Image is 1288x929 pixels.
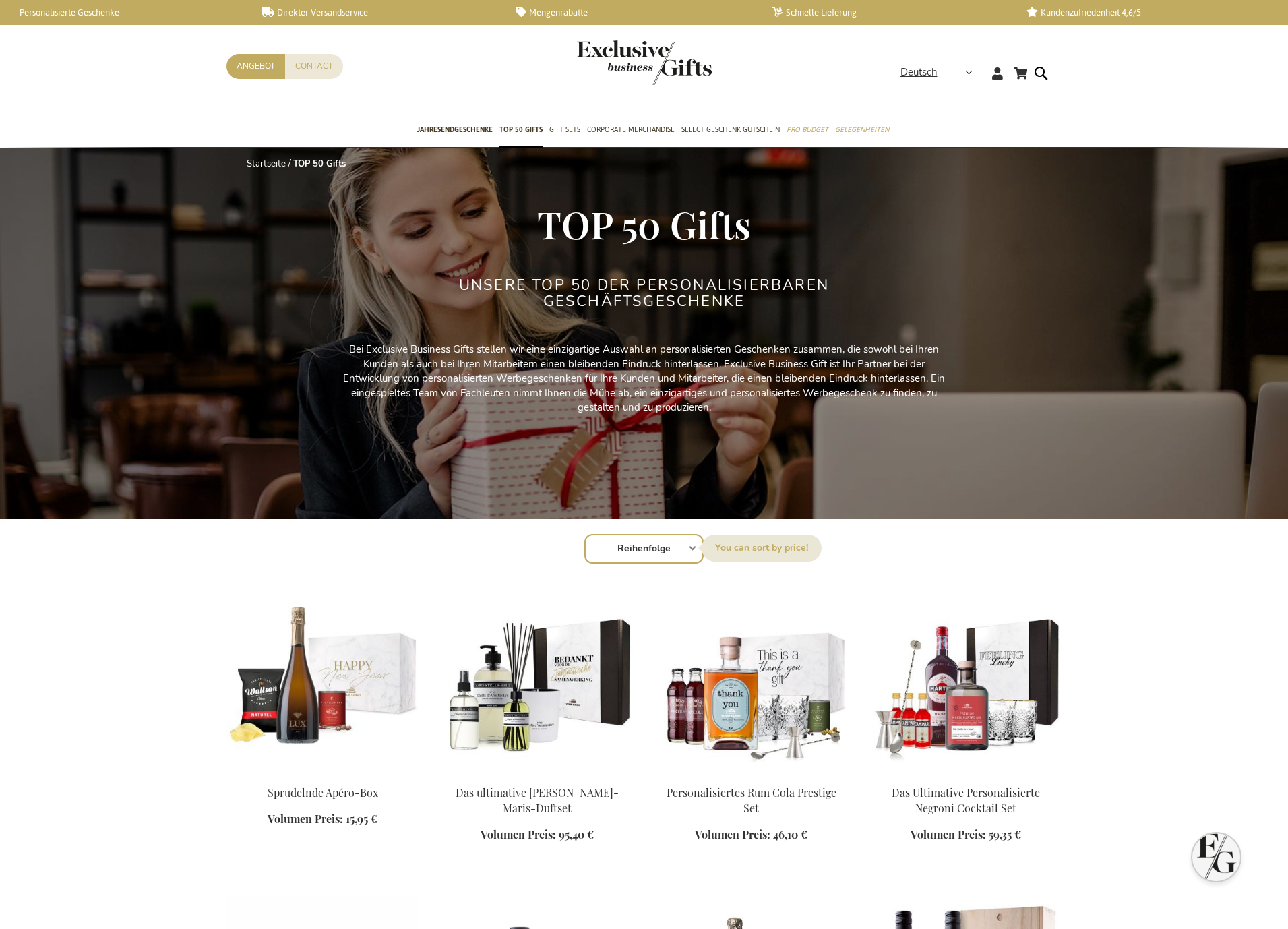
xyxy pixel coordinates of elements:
[441,769,634,781] a: The Ultimate Marie-Stella-Maris Fragrance Set
[787,123,828,137] span: Pro Budget
[655,585,848,774] img: Personalised Rum Cola Prestige Set
[268,785,378,800] a: Sprudelnde Apéro-Box
[226,769,419,781] a: Sparkling Apero Box
[346,812,377,826] span: 15,95 €
[226,585,419,774] img: Sparkling Apero Box
[989,827,1021,841] span: 59,35 €
[417,123,493,137] span: Jahresendgeschenke
[869,769,1062,781] a: The Ultimate Personalized Negroni Cocktail Set
[667,785,836,815] a: Personalisiertes Rum Cola Prestige Set
[835,123,889,137] span: Gelegenheiten
[577,40,712,85] img: Exclusive Business gifts logo
[268,812,343,826] span: Volumen Preis:
[549,123,580,137] span: Gift Sets
[285,54,343,79] a: Contact
[456,785,619,815] a: Das ultimative [PERSON_NAME]-Maris-Duftset
[695,827,770,841] span: Volumen Preis:
[911,827,1021,843] a: Volumen Preis: 59,35 €
[537,199,751,249] span: TOP 50 Gifts
[226,54,285,79] a: Angebot
[441,585,634,774] img: The Ultimate Marie-Stella-Maris Fragrance Set
[695,827,807,843] a: Volumen Preis: 46,10 €
[892,785,1040,815] a: Das Ultimative Personalisierte Negroni Cocktail Set
[577,40,644,85] a: store logo
[1026,7,1260,18] a: Kundenzufriedenheit 4,6/5
[869,585,1062,774] img: The Ultimate Personalized Negroni Cocktail Set
[900,65,981,80] div: Deutsch
[587,123,675,137] span: Corporate Merchandise
[481,827,556,841] span: Volumen Preis:
[499,123,543,137] span: TOP 50 Gifts
[341,342,948,415] p: Bei Exclusive Business Gifts stellen wir eine einzigartige Auswahl an personalisierten Geschenken...
[559,827,594,841] span: 95,40 €
[7,7,240,18] a: Personalisierte Geschenke
[772,7,1005,18] a: Schnelle Lieferung
[516,7,749,18] a: Mengenrabatte
[247,158,286,170] a: Startseite
[702,535,822,562] label: Sortieren nach
[911,827,986,841] span: Volumen Preis:
[900,65,938,80] span: Deutsch
[655,769,848,781] a: Personalised Rum Cola Prestige Set
[681,123,780,137] span: Select Geschenk Gutschein
[262,7,495,18] a: Direkter Versandservice
[392,277,897,309] h2: Unsere TOP 50 der personalisierbaren Geschäftsgeschenke
[481,827,594,843] a: Volumen Preis: 95,40 €
[293,158,346,170] strong: TOP 50 Gifts
[268,812,377,827] a: Volumen Preis: 15,95 €
[773,827,807,841] span: 46,10 €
